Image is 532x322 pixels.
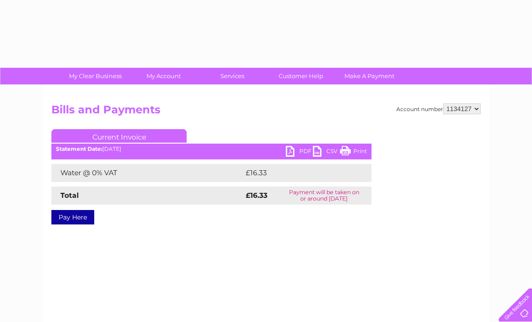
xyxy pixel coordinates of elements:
a: Print [340,146,367,159]
h2: Bills and Payments [51,103,481,121]
td: Payment will be taken on or around [DATE] [277,187,371,205]
a: PDF [286,146,313,159]
strong: £16.33 [246,191,267,200]
div: [DATE] [51,146,371,152]
a: My Clear Business [58,68,133,84]
a: Current Invoice [51,129,187,143]
div: Account number [396,103,481,114]
a: Pay Here [51,210,94,224]
td: £16.33 [243,164,353,182]
b: Statement Date: [56,145,102,152]
a: CSV [313,146,340,159]
strong: Total [60,191,79,200]
td: Water @ 0% VAT [51,164,243,182]
a: My Account [127,68,201,84]
a: Make A Payment [332,68,407,84]
a: Services [195,68,270,84]
a: Customer Help [264,68,338,84]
